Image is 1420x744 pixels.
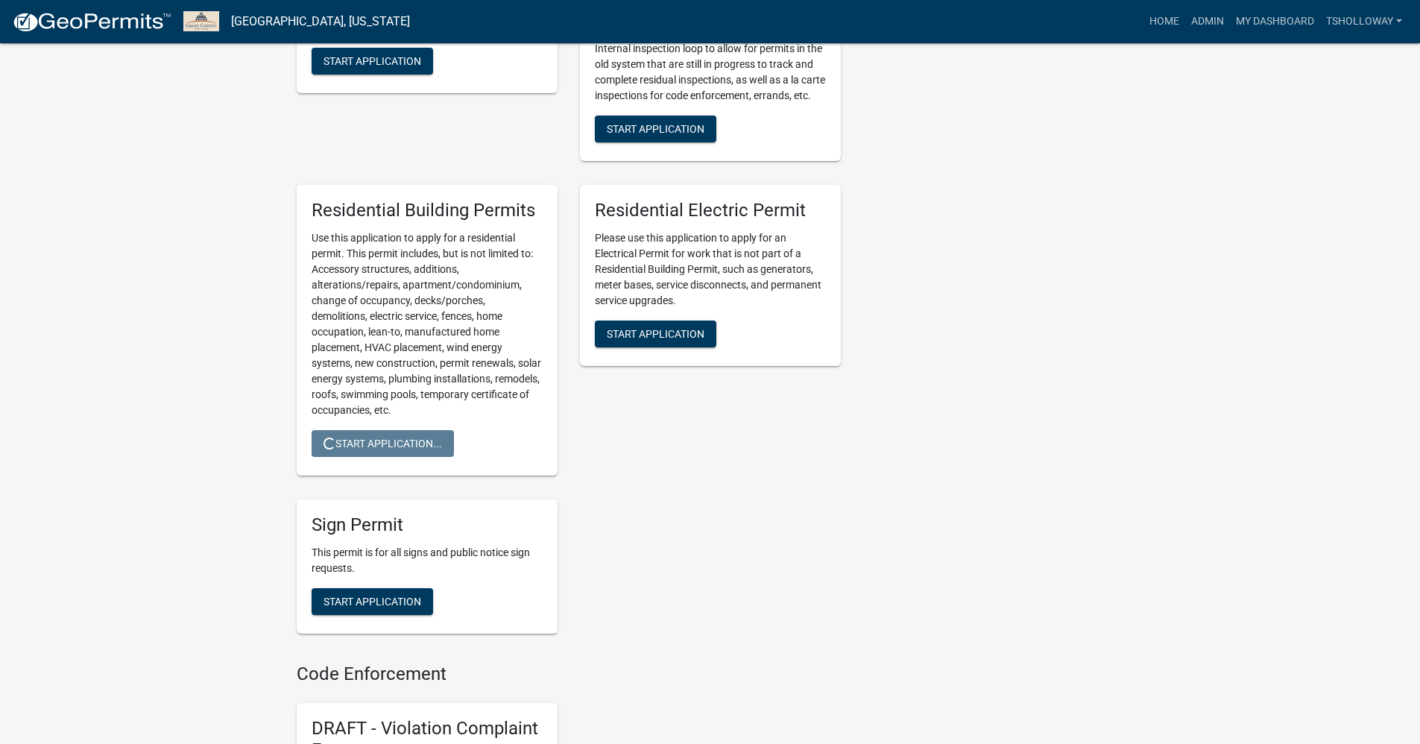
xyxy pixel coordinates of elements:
[231,9,410,34] a: [GEOGRAPHIC_DATA], [US_STATE]
[607,328,704,340] span: Start Application
[595,41,826,104] p: Internal inspection loop to allow for permits in the old system that are still in progress to tra...
[297,663,841,685] h4: Code Enforcement
[312,48,433,75] button: Start Application
[312,545,543,576] p: This permit is for all signs and public notice sign requests.
[312,200,543,221] h5: Residential Building Permits
[595,116,716,142] button: Start Application
[324,596,421,608] span: Start Application
[607,123,704,135] span: Start Application
[595,321,716,347] button: Start Application
[183,11,219,31] img: Grant County, Indiana
[1143,7,1185,36] a: Home
[312,514,543,536] h5: Sign Permit
[595,230,826,309] p: Please use this application to apply for an Electrical Permit for work that is not part of a Resi...
[1185,7,1230,36] a: Admin
[595,200,826,221] h5: Residential Electric Permit
[312,588,433,615] button: Start Application
[1230,7,1320,36] a: My Dashboard
[324,438,442,450] span: Start Application...
[312,230,543,418] p: Use this application to apply for a residential permit. This permit includes, but is not limited ...
[1320,7,1408,36] a: tsholloway
[312,430,454,457] button: Start Application...
[324,54,421,66] span: Start Application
